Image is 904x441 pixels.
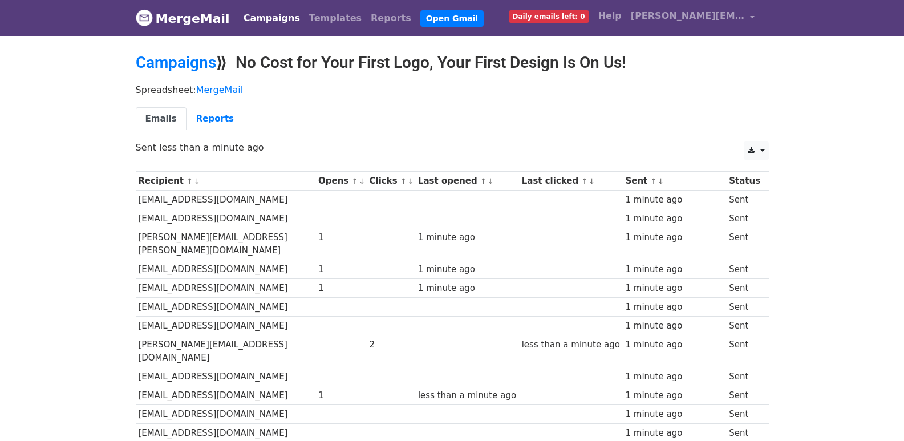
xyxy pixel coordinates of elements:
[726,209,763,228] td: Sent
[420,10,484,27] a: Open Gmail
[136,53,769,72] h2: ⟫ No Cost for Your First Logo, Your First Design Is On Us!
[136,386,316,405] td: [EMAIL_ADDRESS][DOMAIN_NAME]
[625,408,723,421] div: 1 minute ago
[726,260,763,278] td: Sent
[726,317,763,335] td: Sent
[625,263,723,276] div: 1 minute ago
[352,177,358,185] a: ↑
[196,84,243,95] a: MergeMail
[480,177,487,185] a: ↑
[136,335,316,367] td: [PERSON_NAME][EMAIL_ADDRESS][DOMAIN_NAME]
[400,177,407,185] a: ↑
[136,298,316,317] td: [EMAIL_ADDRESS][DOMAIN_NAME]
[625,212,723,225] div: 1 minute ago
[726,279,763,298] td: Sent
[136,172,316,191] th: Recipient
[726,172,763,191] th: Status
[582,177,588,185] a: ↑
[136,6,230,30] a: MergeMail
[136,84,769,96] p: Spreadsheet:
[136,191,316,209] td: [EMAIL_ADDRESS][DOMAIN_NAME]
[504,5,594,27] a: Daily emails left: 0
[625,389,723,402] div: 1 minute ago
[651,177,657,185] a: ↑
[136,279,316,298] td: [EMAIL_ADDRESS][DOMAIN_NAME]
[194,177,200,185] a: ↓
[625,282,723,295] div: 1 minute ago
[318,389,364,402] div: 1
[418,389,516,402] div: less than a minute ago
[631,9,745,23] span: [PERSON_NAME][EMAIL_ADDRESS][DOMAIN_NAME]
[625,231,723,244] div: 1 minute ago
[136,228,316,260] td: [PERSON_NAME][EMAIL_ADDRESS][PERSON_NAME][DOMAIN_NAME]
[623,172,727,191] th: Sent
[625,370,723,383] div: 1 minute ago
[726,386,763,405] td: Sent
[359,177,365,185] a: ↓
[136,260,316,278] td: [EMAIL_ADDRESS][DOMAIN_NAME]
[726,335,763,367] td: Sent
[136,9,153,26] img: MergeMail logo
[594,5,626,27] a: Help
[625,193,723,207] div: 1 minute ago
[589,177,595,185] a: ↓
[626,5,760,31] a: [PERSON_NAME][EMAIL_ADDRESS][DOMAIN_NAME]
[418,263,516,276] div: 1 minute ago
[136,141,769,153] p: Sent less than a minute ago
[415,172,519,191] th: Last opened
[488,177,494,185] a: ↓
[315,172,367,191] th: Opens
[187,177,193,185] a: ↑
[625,427,723,440] div: 1 minute ago
[187,107,244,131] a: Reports
[136,405,316,424] td: [EMAIL_ADDRESS][DOMAIN_NAME]
[318,231,364,244] div: 1
[658,177,664,185] a: ↓
[305,7,366,30] a: Templates
[726,191,763,209] td: Sent
[726,367,763,386] td: Sent
[136,53,216,72] a: Campaigns
[136,367,316,386] td: [EMAIL_ADDRESS][DOMAIN_NAME]
[136,107,187,131] a: Emails
[136,209,316,228] td: [EMAIL_ADDRESS][DOMAIN_NAME]
[519,172,623,191] th: Last clicked
[522,338,620,351] div: less than a minute ago
[625,338,723,351] div: 1 minute ago
[408,177,414,185] a: ↓
[136,317,316,335] td: [EMAIL_ADDRESS][DOMAIN_NAME]
[239,7,305,30] a: Campaigns
[370,338,413,351] div: 2
[509,10,589,23] span: Daily emails left: 0
[625,301,723,314] div: 1 minute ago
[726,405,763,424] td: Sent
[625,319,723,333] div: 1 minute ago
[418,231,516,244] div: 1 minute ago
[318,282,364,295] div: 1
[318,263,364,276] div: 1
[366,7,416,30] a: Reports
[726,298,763,317] td: Sent
[367,172,415,191] th: Clicks
[418,282,516,295] div: 1 minute ago
[726,228,763,260] td: Sent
